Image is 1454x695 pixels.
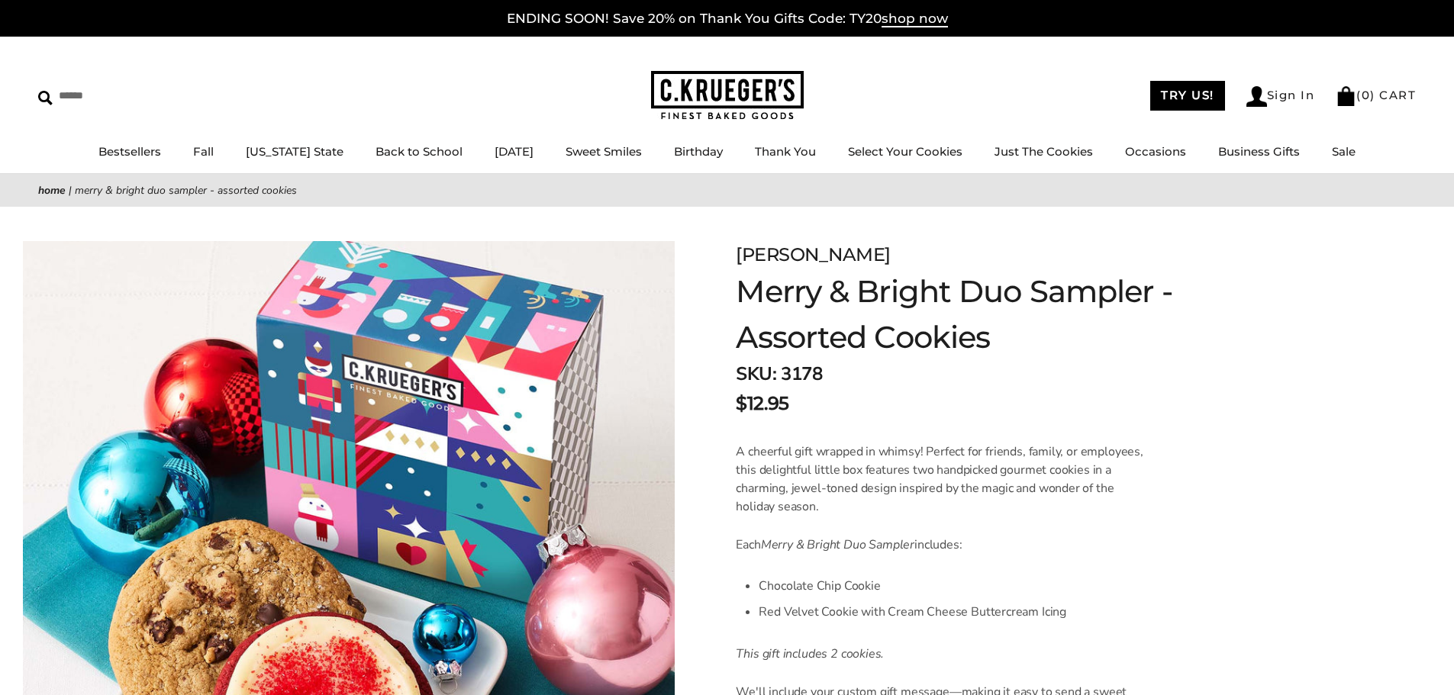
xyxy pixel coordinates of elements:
em: Merry & Bright Duo Sampler [761,536,914,553]
a: Back to School [376,144,463,159]
h1: Merry & Bright Duo Sampler - Assorted Cookies [736,269,1223,360]
div: [PERSON_NAME] [736,241,1223,269]
a: [DATE] [495,144,534,159]
a: Occasions [1125,144,1186,159]
strong: SKU: [736,362,776,386]
a: Sweet Smiles [566,144,642,159]
a: Thank You [755,144,816,159]
nav: breadcrumbs [38,182,1416,199]
span: 3178 [781,362,822,386]
a: Bestsellers [98,144,161,159]
a: Select Your Cookies [848,144,962,159]
img: Bag [1336,86,1356,106]
span: $12.95 [736,390,788,417]
span: | [69,183,72,198]
em: This gift includes 2 cookies. [736,645,884,662]
a: Sign In [1246,86,1315,107]
a: Home [38,183,66,198]
a: ENDING SOON! Save 20% on Thank You Gifts Code: TY20shop now [507,11,948,27]
a: [US_STATE] State [246,144,343,159]
img: Search [38,91,53,105]
img: C.KRUEGER'S [651,71,804,121]
span: Merry & Bright Duo Sampler - Assorted Cookies [75,183,297,198]
span: 0 [1362,88,1371,102]
a: TRY US! [1150,81,1225,111]
a: Business Gifts [1218,144,1300,159]
p: Each includes: [736,536,1153,554]
a: Fall [193,144,214,159]
a: Just The Cookies [995,144,1093,159]
input: Search [38,84,220,108]
li: Chocolate Chip Cookie [759,573,1153,599]
a: (0) CART [1336,88,1416,102]
li: Red Velvet Cookie with Cream Cheese Buttercream Icing [759,599,1153,625]
span: shop now [882,11,948,27]
a: Sale [1332,144,1356,159]
a: Birthday [674,144,723,159]
img: Account [1246,86,1267,107]
p: A cheerful gift wrapped in whimsy! Perfect for friends, family, or employees, this delightful lit... [736,442,1153,516]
